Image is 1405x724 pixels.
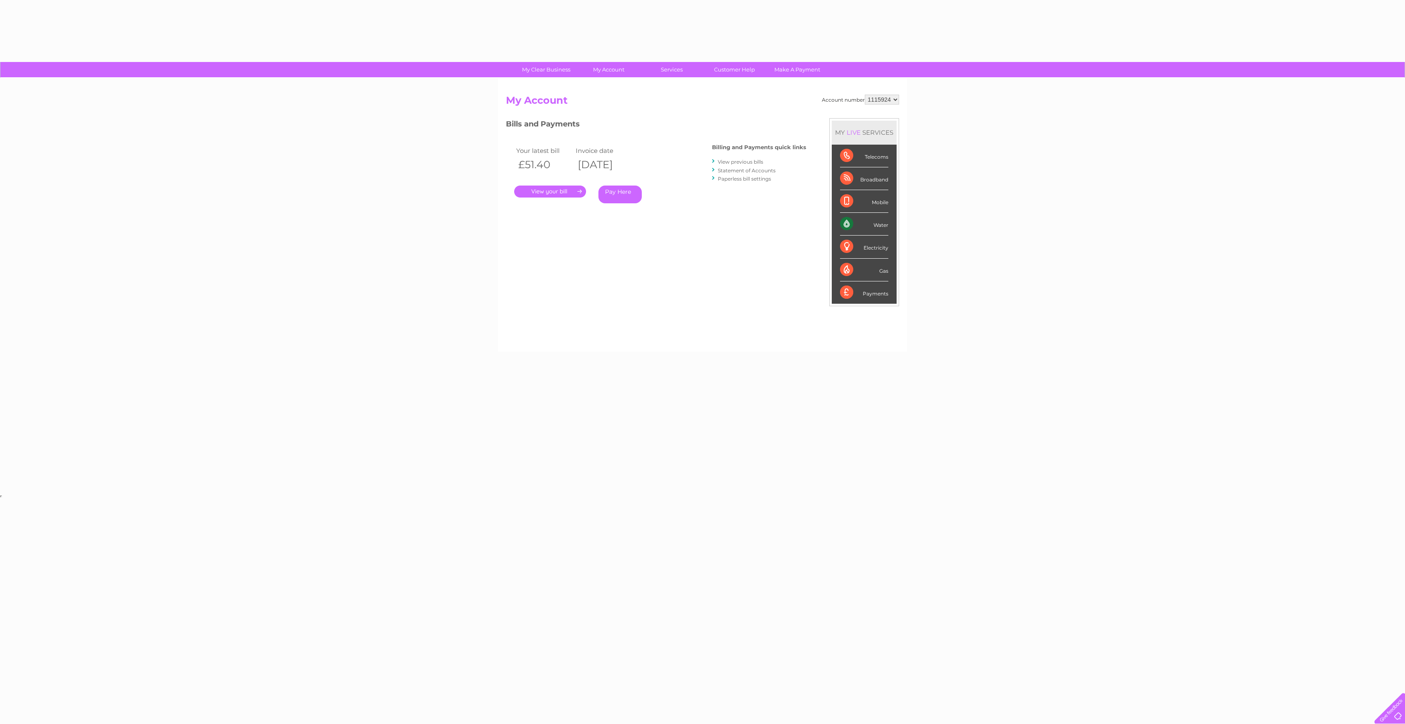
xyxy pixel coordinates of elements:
th: [DATE] [574,156,633,173]
div: Gas [840,259,888,281]
div: Electricity [840,236,888,258]
a: Statement of Accounts [718,167,776,174]
td: Invoice date [574,145,633,156]
a: . [514,186,586,198]
div: LIVE [845,129,862,136]
a: Paperless bill settings [718,176,771,182]
td: Your latest bill [514,145,574,156]
h3: Bills and Payments [506,118,806,133]
th: £51.40 [514,156,574,173]
h2: My Account [506,95,899,110]
div: Telecoms [840,145,888,167]
div: Mobile [840,190,888,213]
a: Services [638,62,706,77]
div: Account number [822,95,899,105]
a: Customer Help [700,62,769,77]
a: Make A Payment [763,62,831,77]
a: My Clear Business [512,62,580,77]
a: My Account [575,62,643,77]
a: View previous bills [718,159,763,165]
div: Broadband [840,167,888,190]
div: Payments [840,281,888,304]
div: Water [840,213,888,236]
div: MY SERVICES [832,121,897,144]
a: Pay Here [598,186,642,203]
h4: Billing and Payments quick links [712,144,806,150]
